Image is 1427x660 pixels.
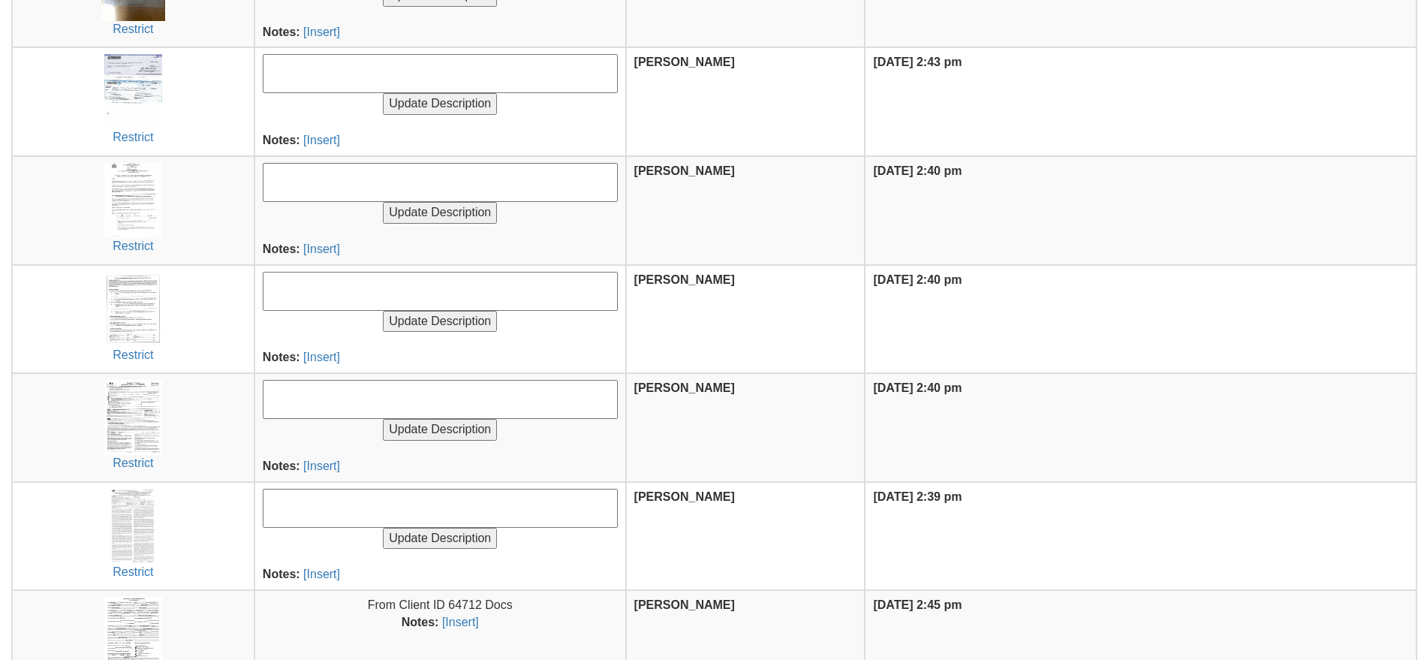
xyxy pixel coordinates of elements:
[263,351,300,363] b: Notes:
[113,457,153,469] a: Restrict
[303,568,340,580] a: [Insert]
[626,482,866,591] th: [PERSON_NAME]
[263,243,300,255] b: Notes:
[263,568,300,580] b: Notes:
[113,565,153,578] a: Restrict
[383,419,497,441] input: Update Description
[104,272,162,347] img: uid(148)-777c0906-6ac1-3e72-6f50-5de6517323f1.jpg
[263,597,618,631] center: From Client ID 64712 Docs
[626,265,866,374] th: [PERSON_NAME]
[113,240,153,252] a: Restrict
[303,243,340,255] a: [Insert]
[626,156,866,265] th: [PERSON_NAME]
[383,311,497,333] input: Update Description
[113,23,153,35] a: Restrict
[113,348,153,361] a: Restrict
[104,163,162,238] img: uid(148)-43b6ba07-724d-e457-5f40-19219e963de5.jpg
[402,616,439,628] b: Notes:
[104,54,162,129] img: uid(148)-7f685cea-aea8-e814-46bb-da5b96062fdf.jpg
[873,164,962,177] b: [DATE] 2:40 pm
[873,490,962,503] b: [DATE] 2:39 pm
[104,380,162,455] img: uid(148)-38b98626-6cf5-ee2c-2fe9-c5077239a05f.jpg
[303,460,340,472] a: [Insert]
[383,93,497,115] input: Update Description
[303,26,340,38] a: [Insert]
[113,131,153,143] a: Restrict
[263,460,300,472] b: Notes:
[263,26,300,38] b: Notes:
[442,616,479,628] a: [Insert]
[110,489,155,564] img: uid(148)-5602785e-e823-21a1-50c6-2b6677ca5c84.jpg
[303,351,340,363] a: [Insert]
[383,528,497,550] input: Update Description
[383,202,497,224] input: Update Description
[873,56,962,68] b: [DATE] 2:43 pm
[303,134,340,146] a: [Insert]
[873,381,962,394] b: [DATE] 2:40 pm
[873,598,962,611] b: [DATE] 2:45 pm
[626,373,866,482] th: [PERSON_NAME]
[263,134,300,146] b: Notes:
[626,47,866,156] th: [PERSON_NAME]
[873,273,962,286] b: [DATE] 2:40 pm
